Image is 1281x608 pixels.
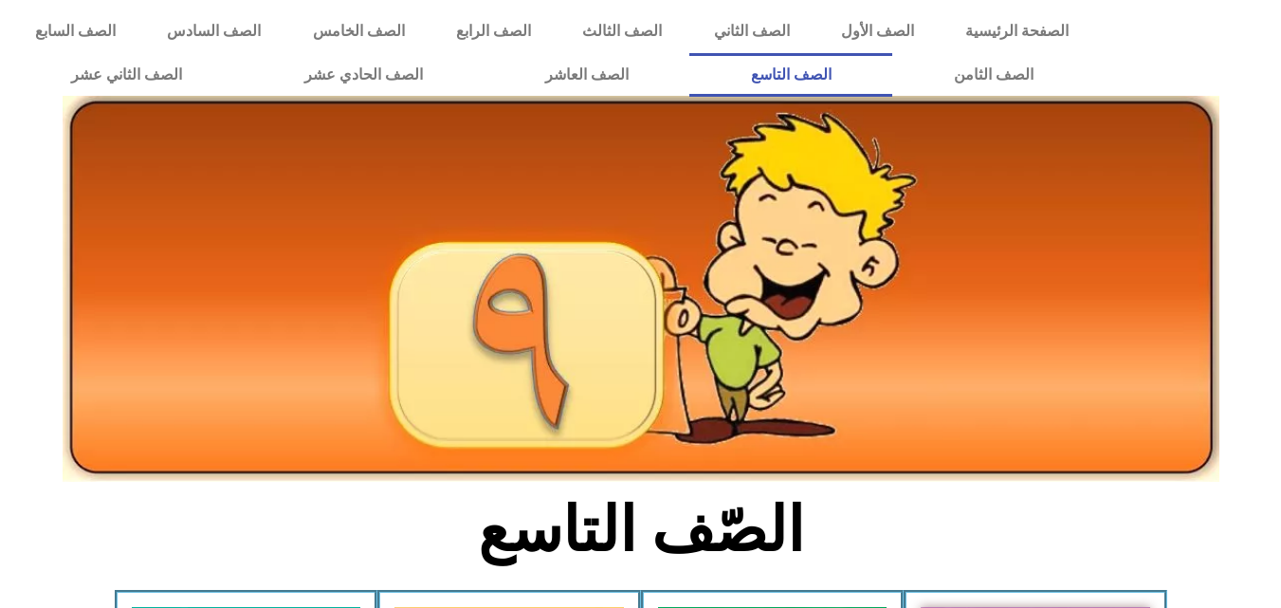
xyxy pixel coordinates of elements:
[815,9,940,53] a: الصف الأول
[557,9,687,53] a: الصف الثالث
[430,9,557,53] a: الصف الرابع
[484,53,689,97] a: الصف العاشر
[940,9,1094,53] a: الصفحة الرئيسية
[141,9,286,53] a: الصف السادس
[9,53,243,97] a: الصف الثاني عشر
[688,9,815,53] a: الصف الثاني
[287,9,430,53] a: الصف الخامس
[689,53,892,97] a: الصف التاسع
[9,9,141,53] a: الصف السابع
[327,493,954,567] h2: الصّف التاسع
[243,53,484,97] a: الصف الحادي عشر
[892,53,1094,97] a: الصف الثامن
